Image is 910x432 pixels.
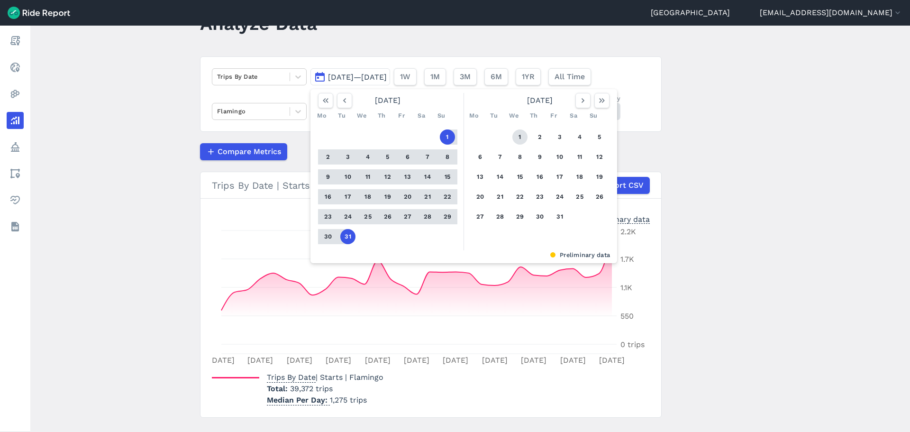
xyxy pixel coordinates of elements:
[430,71,440,83] span: 1M
[512,149,528,165] button: 8
[620,340,645,349] tspan: 0 trips
[532,209,547,224] button: 30
[380,189,395,204] button: 19
[320,149,336,165] button: 2
[572,149,587,165] button: 11
[589,214,650,224] div: Preliminary data
[7,85,24,102] a: Heatmaps
[434,108,449,123] div: Su
[400,149,415,165] button: 6
[552,129,567,145] button: 3
[318,250,610,259] div: Preliminary data
[443,356,468,365] tspan: [DATE]
[491,71,502,83] span: 6M
[7,138,24,156] a: Policy
[7,165,24,182] a: Areas
[365,356,391,365] tspan: [DATE]
[532,189,547,204] button: 23
[320,209,336,224] button: 23
[414,108,429,123] div: Sa
[360,149,375,165] button: 4
[466,108,482,123] div: Mo
[7,59,24,76] a: Realtime
[512,189,528,204] button: 22
[473,189,488,204] button: 20
[420,149,435,165] button: 7
[440,209,455,224] button: 29
[209,356,235,365] tspan: [DATE]
[586,108,601,123] div: Su
[521,356,546,365] tspan: [DATE]
[328,73,387,82] span: [DATE]—[DATE]
[394,108,409,123] div: Fr
[340,209,355,224] button: 24
[400,71,410,83] span: 1W
[560,356,586,365] tspan: [DATE]
[380,169,395,184] button: 12
[460,71,471,83] span: 3M
[566,108,581,123] div: Sa
[532,169,547,184] button: 16
[360,169,375,184] button: 11
[8,7,70,19] img: Ride Report
[473,149,488,165] button: 6
[572,129,587,145] button: 4
[267,384,290,393] span: Total
[516,68,541,85] button: 1YR
[267,370,316,383] span: Trips By Date
[314,108,329,123] div: Mo
[287,356,312,365] tspan: [DATE]
[400,209,415,224] button: 27
[592,149,607,165] button: 12
[7,32,24,49] a: Report
[314,93,461,108] div: [DATE]
[546,108,561,123] div: Fr
[440,189,455,204] button: 22
[512,209,528,224] button: 29
[482,356,508,365] tspan: [DATE]
[532,149,547,165] button: 9
[320,169,336,184] button: 9
[7,218,24,235] a: Datasets
[454,68,477,85] button: 3M
[522,71,535,83] span: 1YR
[400,169,415,184] button: 13
[512,169,528,184] button: 15
[212,177,650,194] div: Trips By Date | Starts | Flamingo
[267,393,330,405] span: Median Per Day
[247,356,273,365] tspan: [DATE]
[506,108,521,123] div: We
[360,209,375,224] button: 25
[7,192,24,209] a: Health
[200,143,287,160] button: Compare Metrics
[310,68,390,85] button: [DATE]—[DATE]
[548,68,591,85] button: All Time
[440,149,455,165] button: 8
[512,129,528,145] button: 1
[599,356,625,365] tspan: [DATE]
[552,209,567,224] button: 31
[486,108,501,123] div: Tu
[340,149,355,165] button: 3
[466,93,613,108] div: [DATE]
[492,209,508,224] button: 28
[484,68,508,85] button: 6M
[440,169,455,184] button: 15
[592,189,607,204] button: 26
[326,356,351,365] tspan: [DATE]
[400,189,415,204] button: 20
[340,189,355,204] button: 17
[7,112,24,129] a: Analyze
[620,227,636,236] tspan: 2.2K
[354,108,369,123] div: We
[552,189,567,204] button: 24
[492,149,508,165] button: 7
[394,68,417,85] button: 1W
[592,169,607,184] button: 19
[473,169,488,184] button: 13
[572,169,587,184] button: 18
[552,169,567,184] button: 17
[360,189,375,204] button: 18
[267,373,383,382] span: | Starts | Flamingo
[267,395,383,406] p: 1,275 trips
